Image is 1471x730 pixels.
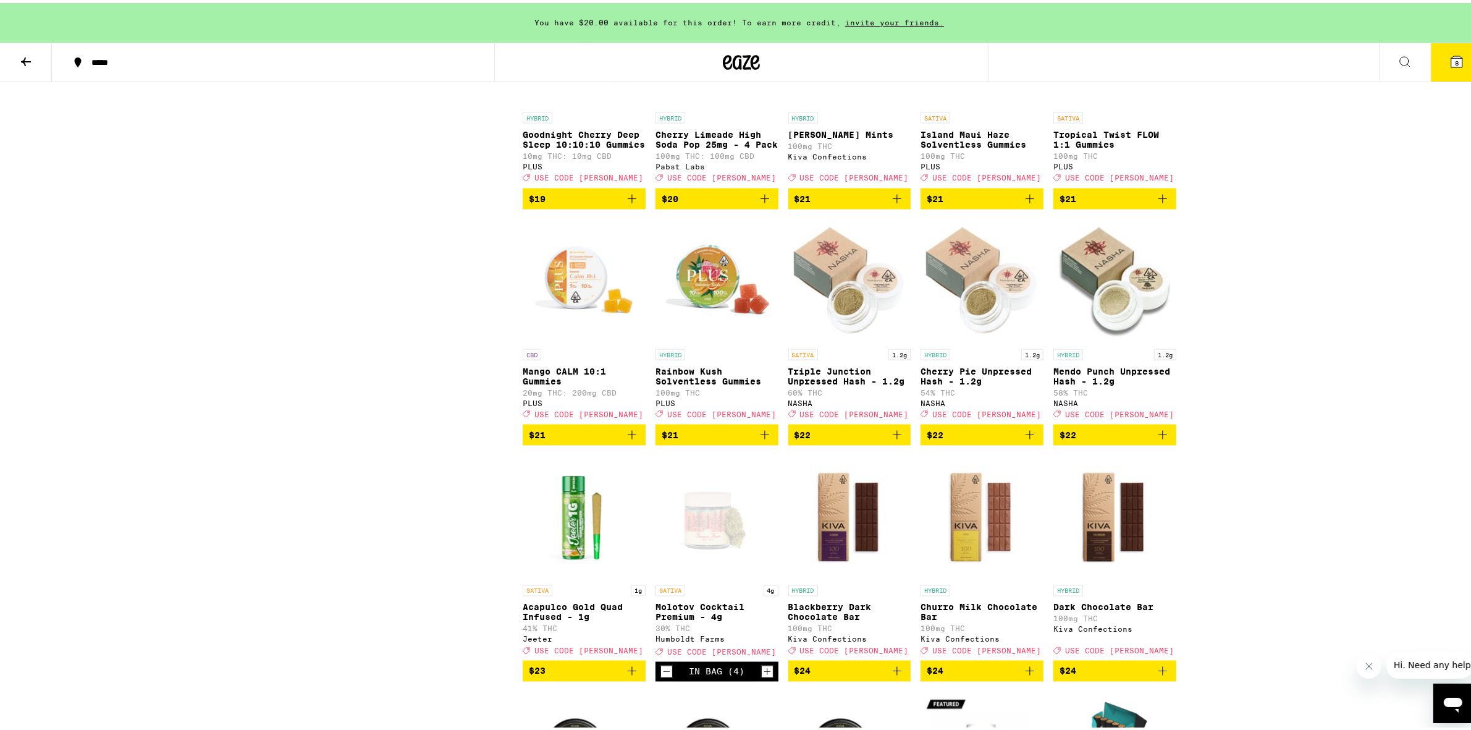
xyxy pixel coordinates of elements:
[788,363,911,383] p: Triple Junction Unpressed Hash - 1.2g
[1053,109,1083,121] p: SATIVA
[1060,663,1076,673] span: $24
[788,127,911,137] p: [PERSON_NAME] Mints
[1154,346,1176,357] p: 1.2g
[655,582,685,593] p: SATIVA
[788,632,911,640] div: Kiva Confections
[788,216,911,340] img: NASHA - Triple Junction Unpressed Hash - 1.2g
[655,452,778,659] a: Open page for Molotov Cocktail Premium - 4g from Humboldt Farms
[921,600,1043,619] p: Churro Milk Chocolate Bar
[1455,56,1459,64] span: 8
[523,622,646,630] p: 41% THC
[523,600,646,619] p: Acapulco Gold Quad Infused - 1g
[523,396,646,404] div: PLUS
[921,185,1043,206] button: Add to bag
[921,422,1043,443] button: Add to bag
[921,386,1043,394] p: 54% THC
[655,622,778,630] p: 30% THC
[655,396,778,404] div: PLUS
[788,396,911,404] div: NASHA
[523,185,646,206] button: Add to bag
[631,582,646,593] p: 1g
[1053,127,1176,146] p: Tropical Twist FLOW 1:1 Gummies
[795,427,811,437] span: $22
[788,386,911,394] p: 60% THC
[1053,452,1176,658] a: Open page for Dark Chocolate Bar from Kiva Confections
[667,171,776,179] span: USE CODE [PERSON_NAME]
[689,664,744,674] div: In Bag (4)
[800,643,909,651] span: USE CODE [PERSON_NAME]
[795,191,811,201] span: $21
[800,171,909,179] span: USE CODE [PERSON_NAME]
[523,216,646,422] a: Open page for Mango CALM 10:1 Gummies from PLUS
[655,149,778,157] p: 100mg THC: 100mg CBD
[1053,149,1176,157] p: 100mg THC
[1053,600,1176,609] p: Dark Chocolate Bar
[921,216,1043,422] a: Open page for Cherry Pie Unpressed Hash - 1.2g from NASHA
[655,600,778,619] p: Molotov Cocktail Premium - 4g
[1060,427,1076,437] span: $22
[1053,159,1176,168] div: PLUS
[523,109,552,121] p: HYBRID
[841,15,948,23] span: invite your friends.
[1357,651,1381,676] iframe: Close message
[800,407,909,415] span: USE CODE [PERSON_NAME]
[529,427,546,437] span: $21
[1053,582,1083,593] p: HYBRID
[660,663,673,675] button: Decrement
[927,663,943,673] span: $24
[1053,622,1176,630] div: Kiva Confections
[1021,346,1043,357] p: 1.2g
[788,139,911,147] p: 100mg THC
[655,109,685,121] p: HYBRID
[788,600,911,619] p: Blackberry Dark Chocolate Bar
[921,452,1043,658] a: Open page for Churro Milk Chocolate Bar from Kiva Confections
[655,363,778,383] p: Rainbow Kush Solventless Gummies
[1053,422,1176,443] button: Add to bag
[1065,171,1174,179] span: USE CODE [PERSON_NAME]
[523,127,646,146] p: Goodnight Cherry Deep Sleep 10:10:10 Gummies
[788,109,818,121] p: HYBRID
[1065,643,1174,651] span: USE CODE [PERSON_NAME]
[1060,191,1076,201] span: $21
[788,185,911,206] button: Add to bag
[788,582,818,593] p: HYBRID
[1065,407,1174,415] span: USE CODE [PERSON_NAME]
[921,346,950,357] p: HYBRID
[1053,346,1083,357] p: HYBRID
[921,159,1043,168] div: PLUS
[921,216,1043,340] img: NASHA - Cherry Pie Unpressed Hash - 1.2g
[523,159,646,168] div: PLUS
[534,171,643,179] span: USE CODE [PERSON_NAME]
[529,191,546,201] span: $19
[795,663,811,673] span: $24
[788,422,911,443] button: Add to bag
[788,150,911,158] div: Kiva Confections
[921,127,1043,146] p: Island Maui Haze Solventless Gummies
[655,159,778,168] div: Pabst Labs
[667,407,776,415] span: USE CODE [PERSON_NAME]
[1053,396,1176,404] div: NASHA
[523,452,646,658] a: Open page for Acapulco Gold Quad Infused - 1g from Jeeter
[788,346,818,357] p: SATIVA
[523,658,646,679] button: Add to bag
[1053,216,1176,340] img: NASHA - Mendo Punch Unpressed Hash - 1.2g
[523,452,646,576] img: Jeeter - Acapulco Gold Quad Infused - 1g
[667,645,776,653] span: USE CODE [PERSON_NAME]
[655,127,778,146] p: Cherry Limeade High Soda Pop 25mg - 4 Pack
[764,582,778,593] p: 4g
[534,643,643,651] span: USE CODE [PERSON_NAME]
[921,632,1043,640] div: Kiva Confections
[529,663,546,673] span: $23
[761,663,773,675] button: Increment
[788,658,911,679] button: Add to bag
[921,582,950,593] p: HYBRID
[662,191,678,201] span: $20
[921,396,1043,404] div: NASHA
[523,422,646,443] button: Add to bag
[1053,612,1176,620] p: 100mg THC
[534,15,841,23] span: You have $20.00 available for this order! To earn more credit,
[1053,452,1176,576] img: Kiva Confections - Dark Chocolate Bar
[927,191,943,201] span: $21
[523,363,646,383] p: Mango CALM 10:1 Gummies
[655,386,778,394] p: 100mg THC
